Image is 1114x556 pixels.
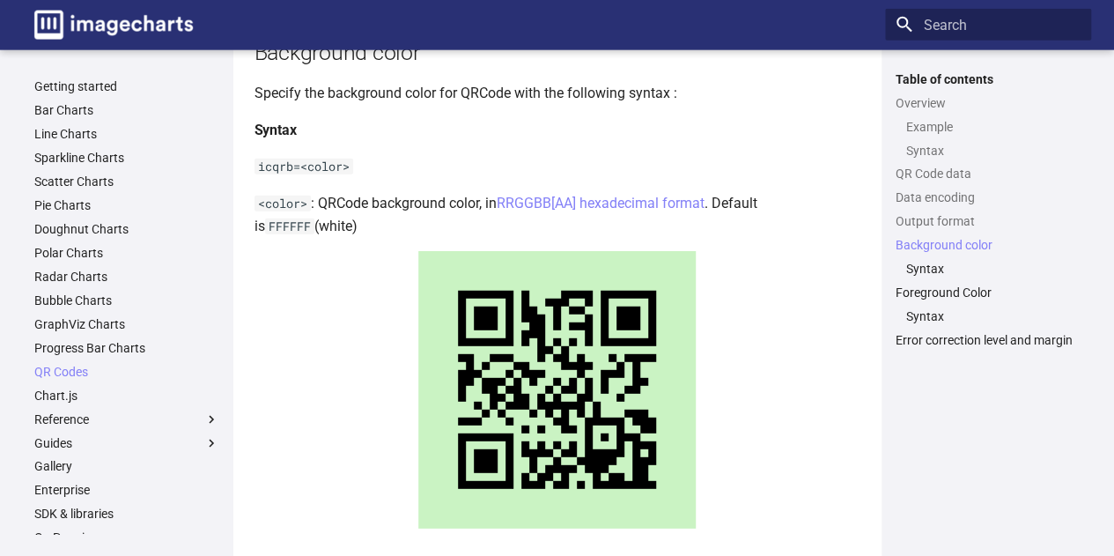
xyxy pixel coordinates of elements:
p: : QRCode background color, in . Default is (white) [255,192,860,237]
a: Error correction level and margin [896,332,1081,348]
a: Sparkline Charts [34,150,219,166]
a: Polar Charts [34,245,219,261]
nav: Table of contents [885,71,1091,349]
a: Radar Charts [34,269,219,285]
input: Search [885,9,1091,41]
a: Bar Charts [34,102,219,118]
a: Chart.js [34,388,219,404]
nav: Background color [896,261,1081,277]
nav: Overview [896,119,1081,159]
a: Enterprise [34,482,219,498]
a: QR Codes [34,364,219,380]
code: <color> [255,196,311,211]
a: Getting started [34,78,219,94]
a: Syntax [906,261,1081,277]
a: Doughnut Charts [34,221,219,237]
a: GraphViz Charts [34,316,219,332]
p: Specify the background color for QRCode with the following syntax : [255,82,860,105]
code: icqrb=<color> [255,159,353,174]
label: Reference [34,411,219,427]
a: Progress Bar Charts [34,340,219,356]
a: Line Charts [34,126,219,142]
a: Data encoding [896,189,1081,205]
h2: Background color [255,37,860,68]
a: Output format [896,213,1081,229]
nav: Foreground Color [896,308,1081,324]
a: Syntax [906,143,1081,159]
a: Bubble Charts [34,293,219,308]
a: Overview [896,95,1081,111]
a: On Premise [34,530,219,545]
a: RRGGBB[AA] hexadecimal format [497,195,705,211]
h4: Syntax [255,119,860,142]
a: Example [906,119,1081,135]
a: Image-Charts documentation [27,4,200,47]
a: QR Code data [896,166,1081,182]
a: Pie Charts [34,197,219,213]
label: Table of contents [885,71,1091,87]
img: chart [418,251,696,529]
a: Scatter Charts [34,174,219,189]
a: SDK & libraries [34,506,219,522]
a: Gallery [34,458,219,474]
a: Background color [896,237,1081,253]
label: Guides [34,435,219,451]
a: Syntax [906,308,1081,324]
img: logo [34,11,193,40]
a: Foreground Color [896,285,1081,300]
code: FFFFFF [265,219,314,234]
